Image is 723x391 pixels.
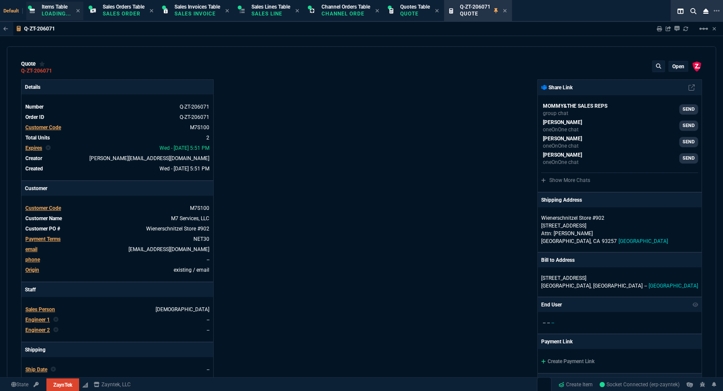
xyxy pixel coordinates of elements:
[541,238,591,244] span: [GEOGRAPHIC_DATA],
[21,70,52,72] a: Q-ZT-206071
[600,382,680,388] span: Socket Connected (erp-zayntek)
[25,214,210,223] tr: undefined
[207,317,209,323] a: --
[25,306,55,312] span: Sales Person
[53,326,58,334] nx-icon: Clear selected rep
[46,144,51,152] nx-icon: Clear selected rep
[207,327,209,333] a: --
[25,236,61,242] span: Payment Terms
[207,257,209,263] a: --
[25,166,43,172] span: Created
[551,320,554,326] span: --
[25,245,210,254] tr: accounting@m7services.com
[541,151,698,166] a: Chris.Hernandez@fornida.com
[25,215,62,221] span: Customer Name
[42,4,67,10] span: Items Table
[21,181,213,196] p: Customer
[547,320,550,326] span: --
[25,114,44,120] span: Order ID
[602,238,617,244] span: 93257
[3,26,8,32] nx-icon: Back to Table
[543,118,582,126] p: [PERSON_NAME]
[541,214,624,222] p: Wienerschnitzel Store #902
[541,274,698,282] p: [STREET_ADDRESS]
[322,10,365,17] p: Channel Order
[21,80,213,94] p: Details
[103,10,144,17] p: Sales Order
[25,365,210,374] tr: undefined
[175,10,218,17] p: Sales Invoice
[25,124,61,130] span: Customer Code
[156,306,209,312] a: [DEMOGRAPHIC_DATA]
[25,305,210,314] tr: undefined
[25,377,39,383] span: Agent
[25,144,210,152] tr: undefined
[25,317,50,323] span: Engineer 1
[679,121,698,131] a: SEND
[541,283,591,289] span: [GEOGRAPHIC_DATA],
[25,154,210,163] tr: undefined
[193,236,209,242] a: NET30
[543,151,582,159] p: [PERSON_NAME]
[103,4,144,10] span: Sales Orders Table
[712,25,716,32] a: Hide Workbench
[89,155,209,161] span: sarah.costa@fornida.com
[679,153,698,164] a: SEND
[503,8,507,15] nx-icon: Close Tab
[159,145,209,151] span: 2025-08-27T17:51:53.984Z
[644,283,647,289] span: --
[25,224,210,233] tr: undefined
[39,61,45,67] div: Add to Watchlist
[25,145,42,151] span: Expires
[541,222,698,230] p: [STREET_ADDRESS]
[541,118,698,133] a: Brian.Over@fornida.com
[251,4,290,10] span: Sales Lines Table
[24,25,55,32] p: Q-ZT-206071
[25,204,210,212] tr: undefined
[600,381,680,388] a: nTnMPcEH2pPrpbJ4AAF5
[322,4,370,10] span: Channel Orders Table
[25,266,210,274] tr: undefined
[541,196,582,204] p: Shipping Address
[91,381,133,388] a: msbcCompanyName
[460,10,490,17] p: Quote
[206,135,209,141] span: 2
[31,381,41,388] a: API TOKEN
[541,358,594,364] a: Create Payment Link
[25,103,210,111] tr: See Marketplace Order
[649,283,698,289] span: [GEOGRAPHIC_DATA]
[207,367,209,373] span: --
[25,164,210,173] tr: undefined
[193,377,209,383] a: FEDEX
[129,246,209,252] a: [EMAIL_ADDRESS][DOMAIN_NAME]
[543,159,582,166] p: oneOnOne chat
[435,8,439,15] nx-icon: Close Tab
[25,327,50,333] span: Engineer 2
[25,267,39,273] a: Origin
[687,6,700,16] nx-icon: Search
[25,123,210,132] tr: undefined
[698,24,709,34] mat-icon: Example home icon
[714,7,720,15] nx-icon: Open New Tab
[541,338,573,346] p: Payment Link
[541,177,590,183] a: Show More Chats
[53,316,58,324] nx-icon: Clear selected rep
[25,135,50,141] span: Total Units
[543,320,545,326] span: --
[25,246,37,252] span: email
[25,104,43,110] span: Number
[541,102,698,117] a: seti.shadab@fornida.com,alicia.bostic@fornida.com,Brian.Over@fornida.com,mohammed.wafek@fornida.c...
[679,104,698,115] a: SEND
[175,4,220,10] span: Sales Invoices Table
[619,238,668,244] span: [GEOGRAPHIC_DATA]
[21,343,213,357] p: Shipping
[400,10,430,17] p: Quote
[180,114,209,120] a: See Marketplace Order
[25,133,210,142] tr: undefined
[150,8,153,15] nx-icon: Close Tab
[51,366,56,373] nx-icon: Clear selected rep
[674,6,687,16] nx-icon: Split Panels
[25,205,61,211] span: Customer Code
[700,6,712,16] nx-icon: Close Workbench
